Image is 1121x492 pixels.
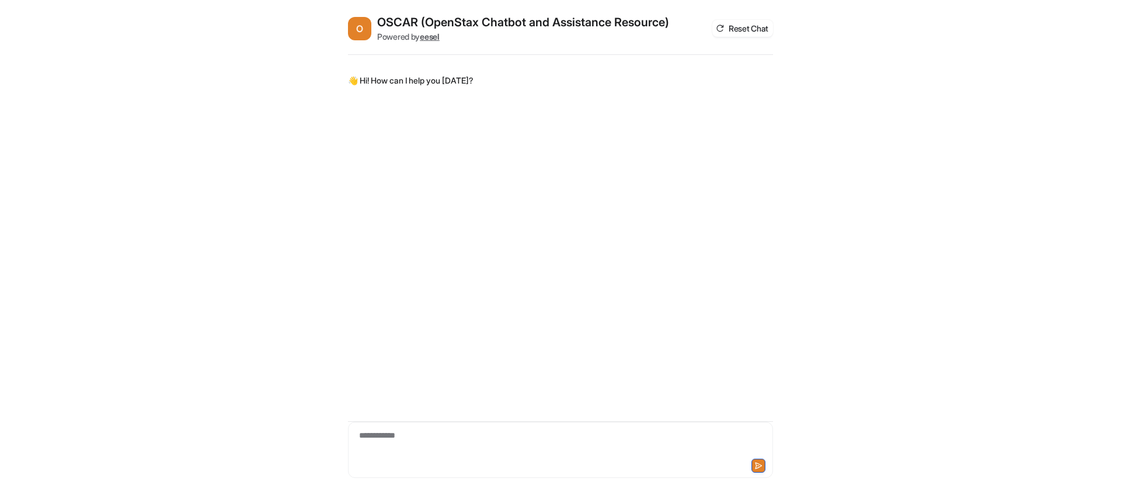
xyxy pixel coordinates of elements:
[377,14,669,30] h2: OSCAR (OpenStax Chatbot and Assistance Resource)
[420,32,440,41] b: eesel
[712,20,773,37] button: Reset Chat
[348,74,474,88] p: 👋 Hi! How can I help you [DATE]?
[348,17,371,40] span: O
[377,30,669,43] div: Powered by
